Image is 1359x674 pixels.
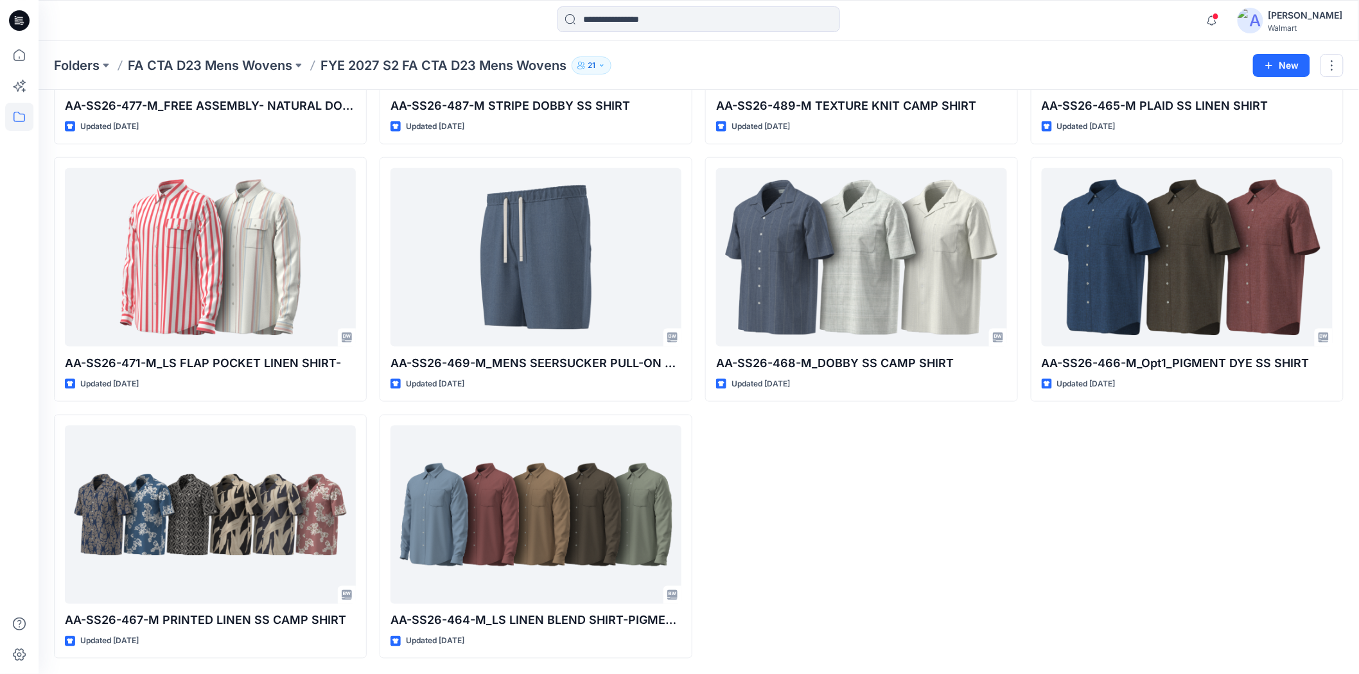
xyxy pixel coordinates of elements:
[1057,120,1116,134] p: Updated [DATE]
[716,97,1007,115] p: AA-SS26-489-M TEXTURE KNIT CAMP SHIRT
[320,56,566,74] p: FYE 2027 S2 FA CTA D23 Mens Wovens
[390,612,681,630] p: AA-SS26-464-M_LS LINEN BLEND SHIRT-PIGMENT DYE-
[572,56,611,74] button: 21
[1042,97,1333,115] p: AA-SS26-465-M PLAID SS LINEN SHIRT
[65,426,356,604] a: AA-SS26-467-M PRINTED LINEN SS CAMP SHIRT
[406,120,464,134] p: Updated [DATE]
[1042,354,1333,372] p: AA-SS26-466-M_Opt1_PIGMENT DYE SS SHIRT
[65,168,356,347] a: AA-SS26-471-M_LS FLAP POCKET LINEN SHIRT-
[732,377,790,391] p: Updated [DATE]
[128,56,292,74] a: FA CTA D23 Mens Wovens
[1238,8,1263,33] img: avatar
[65,612,356,630] p: AA-SS26-467-M PRINTED LINEN SS CAMP SHIRT
[1057,377,1116,391] p: Updated [DATE]
[390,168,681,347] a: AA-SS26-469-M_MENS SEERSUCKER PULL-ON SHORT
[390,97,681,115] p: AA-SS26-487-M STRIPE DOBBY SS SHIRT
[54,56,100,74] a: Folders
[80,377,139,391] p: Updated [DATE]
[65,97,356,115] p: AA-SS26-477-M_FREE ASSEMBLY- NATURAL DOBBY SS SHIRT
[80,120,139,134] p: Updated [DATE]
[406,635,464,648] p: Updated [DATE]
[1253,54,1310,77] button: New
[390,354,681,372] p: AA-SS26-469-M_MENS SEERSUCKER PULL-ON SHORT
[716,354,1007,372] p: AA-SS26-468-M_DOBBY SS CAMP SHIRT
[588,58,595,73] p: 21
[1268,8,1343,23] div: [PERSON_NAME]
[732,120,790,134] p: Updated [DATE]
[406,377,464,391] p: Updated [DATE]
[390,426,681,604] a: AA-SS26-464-M_LS LINEN BLEND SHIRT-PIGMENT DYE-
[1042,168,1333,347] a: AA-SS26-466-M_Opt1_PIGMENT DYE SS SHIRT
[716,168,1007,347] a: AA-SS26-468-M_DOBBY SS CAMP SHIRT
[80,635,139,648] p: Updated [DATE]
[1268,23,1343,33] div: Walmart
[65,354,356,372] p: AA-SS26-471-M_LS FLAP POCKET LINEN SHIRT-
